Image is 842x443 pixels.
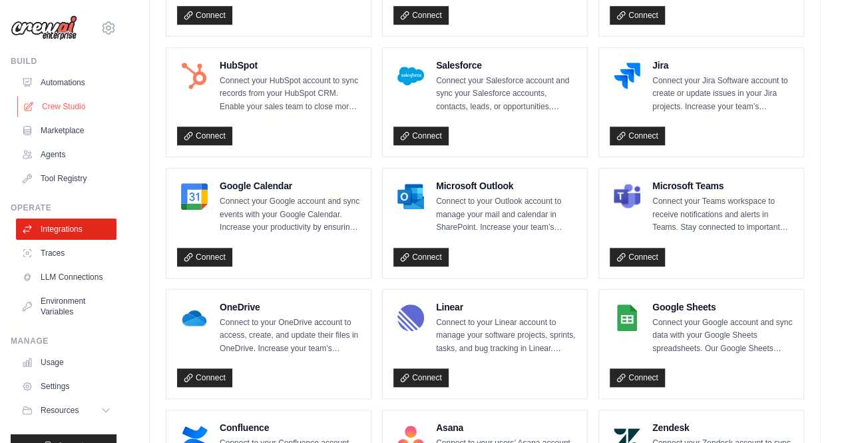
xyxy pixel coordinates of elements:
img: Jira Logo [614,63,640,89]
img: Google Sheets Logo [614,304,640,331]
a: Connect [177,368,232,387]
p: Connect to your OneDrive account to access, create, and update their files in OneDrive. Increase ... [220,316,360,356]
p: Connect your HubSpot account to sync records from your HubSpot CRM. Enable your sales team to clo... [220,75,360,114]
a: Crew Studio [17,96,118,117]
h4: Asana [436,421,576,434]
a: LLM Connections [16,266,116,288]
a: Settings [16,376,116,397]
a: Traces [16,242,116,264]
a: Connect [610,6,665,25]
p: Connect your Jira Software account to create or update issues in your Jira projects. Increase you... [652,75,793,114]
h4: Zendesk [652,421,793,434]
h4: Salesforce [436,59,576,72]
img: Linear Logo [397,304,424,331]
a: Automations [16,72,116,93]
a: Connect [177,248,232,266]
h4: Confluence [220,421,360,434]
a: Connect [610,248,665,266]
a: Connect [177,6,232,25]
div: Build [11,56,116,67]
p: Connect your Salesforce account and sync your Salesforce accounts, contacts, leads, or opportunit... [436,75,576,114]
button: Resources [16,400,116,421]
img: Salesforce Logo [397,63,424,89]
img: Microsoft Outlook Logo [397,183,424,210]
img: Microsoft Teams Logo [614,183,640,210]
a: Tool Registry [16,168,116,189]
a: Usage [16,352,116,373]
img: Logo [11,15,77,41]
a: Integrations [16,219,116,240]
img: Google Calendar Logo [181,183,208,210]
a: Connect [393,368,449,387]
a: Connect [610,127,665,145]
h4: Google Sheets [652,300,793,314]
h4: Microsoft Outlook [436,179,576,193]
h4: Microsoft Teams [652,179,793,193]
a: Agents [16,144,116,165]
a: Connect [610,368,665,387]
a: Marketplace [16,120,116,141]
a: Connect [393,127,449,145]
p: Connect your Google account and sync events with your Google Calendar. Increase your productivity... [220,195,360,234]
h4: Jira [652,59,793,72]
p: Connect your Teams workspace to receive notifications and alerts in Teams. Stay connected to impo... [652,195,793,234]
img: OneDrive Logo [181,304,208,331]
a: Connect [393,6,449,25]
h4: Google Calendar [220,179,360,193]
p: Connect your Google account and sync data with your Google Sheets spreadsheets. Our Google Sheets... [652,316,793,356]
h4: HubSpot [220,59,360,72]
p: Connect to your Linear account to manage your software projects, sprints, tasks, and bug tracking... [436,316,576,356]
a: Connect [393,248,449,266]
img: HubSpot Logo [181,63,208,89]
h4: OneDrive [220,300,360,314]
div: Manage [11,336,116,346]
a: Connect [177,127,232,145]
a: Environment Variables [16,290,116,322]
p: Connect to your Outlook account to manage your mail and calendar in SharePoint. Increase your tea... [436,195,576,234]
span: Resources [41,405,79,416]
h4: Linear [436,300,576,314]
div: Operate [11,203,116,213]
